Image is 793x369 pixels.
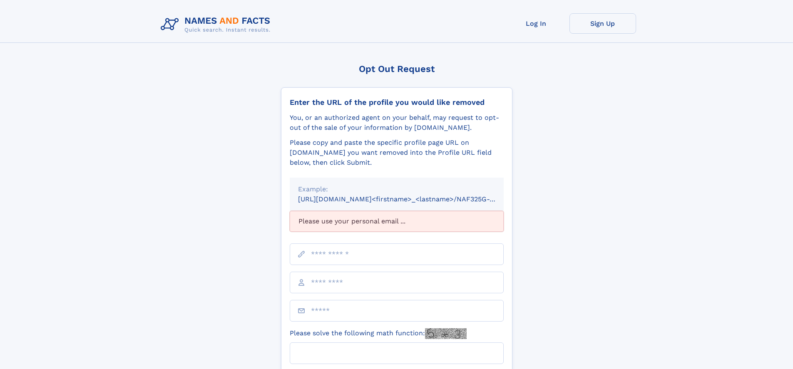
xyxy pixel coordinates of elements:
div: Example: [298,184,495,194]
a: Log In [503,13,569,34]
label: Please solve the following math function: [290,328,467,339]
div: Please copy and paste the specific profile page URL on [DOMAIN_NAME] you want removed into the Pr... [290,138,504,168]
div: Please use your personal email ... [290,211,504,232]
div: You, or an authorized agent on your behalf, may request to opt-out of the sale of your informatio... [290,113,504,133]
div: Opt Out Request [281,64,512,74]
img: Logo Names and Facts [157,13,277,36]
div: Enter the URL of the profile you would like removed [290,98,504,107]
small: [URL][DOMAIN_NAME]<firstname>_<lastname>/NAF325G-xxxxxxxx [298,195,520,203]
a: Sign Up [569,13,636,34]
